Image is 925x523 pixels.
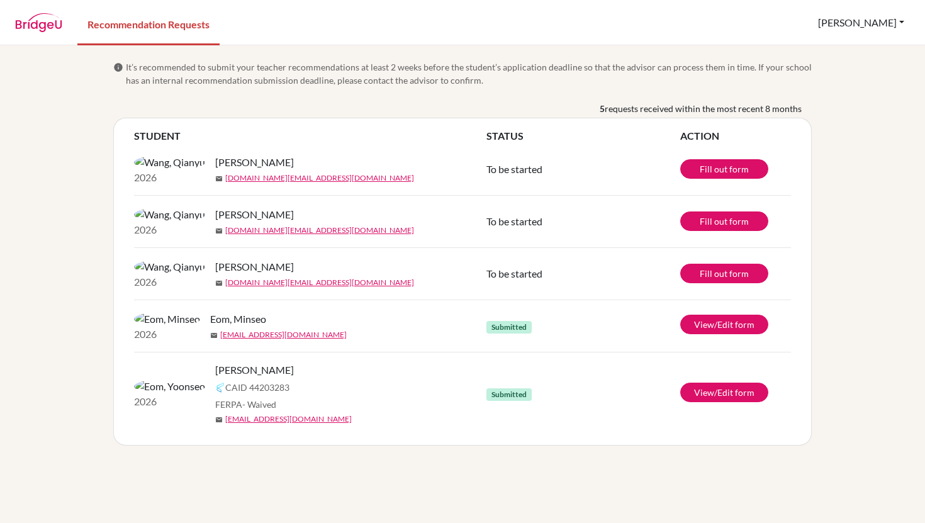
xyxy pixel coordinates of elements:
img: Common App logo [215,383,225,393]
button: [PERSON_NAME] [812,11,910,35]
img: Wang, Qianyu [134,207,205,222]
img: BridgeU logo [15,13,62,32]
a: [DOMAIN_NAME][EMAIL_ADDRESS][DOMAIN_NAME] [225,225,414,236]
span: [PERSON_NAME] [215,363,294,378]
span: [PERSON_NAME] [215,155,294,170]
th: STUDENT [134,128,486,143]
span: [PERSON_NAME] [215,259,294,274]
span: requests received within the most recent 8 months [605,102,802,115]
a: View/Edit form [680,383,768,402]
span: mail [210,332,218,339]
span: Eom, Minseo [210,312,266,327]
a: Fill out form [680,211,768,231]
img: Wang, Qianyu [134,155,205,170]
span: info [113,62,123,72]
a: Fill out form [680,264,768,283]
span: It’s recommended to submit your teacher recommendations at least 2 weeks before the student’s app... [126,60,812,87]
p: 2026 [134,170,205,185]
span: FERPA [215,398,276,411]
span: mail [215,227,223,235]
p: 2026 [134,394,205,409]
span: Submitted [486,388,532,401]
span: - Waived [242,399,276,410]
img: Wang, Qianyu [134,259,205,274]
span: CAID 44203283 [225,381,289,394]
span: mail [215,175,223,183]
a: [EMAIL_ADDRESS][DOMAIN_NAME] [220,329,347,340]
span: mail [215,279,223,287]
a: [DOMAIN_NAME][EMAIL_ADDRESS][DOMAIN_NAME] [225,277,414,288]
span: Submitted [486,321,532,334]
th: ACTION [680,128,791,143]
a: Recommendation Requests [77,2,220,45]
b: 5 [600,102,605,115]
img: Eom, Minseo [134,312,200,327]
th: STATUS [486,128,680,143]
span: To be started [486,163,542,175]
p: 2026 [134,274,205,290]
span: [PERSON_NAME] [215,207,294,222]
span: mail [215,416,223,424]
a: View/Edit form [680,315,768,334]
a: [DOMAIN_NAME][EMAIL_ADDRESS][DOMAIN_NAME] [225,172,414,184]
a: Fill out form [680,159,768,179]
a: [EMAIL_ADDRESS][DOMAIN_NAME] [225,413,352,425]
p: 2026 [134,222,205,237]
span: To be started [486,215,542,227]
span: To be started [486,267,542,279]
img: Eom, Yoonseo [134,379,205,394]
p: 2026 [134,327,200,342]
